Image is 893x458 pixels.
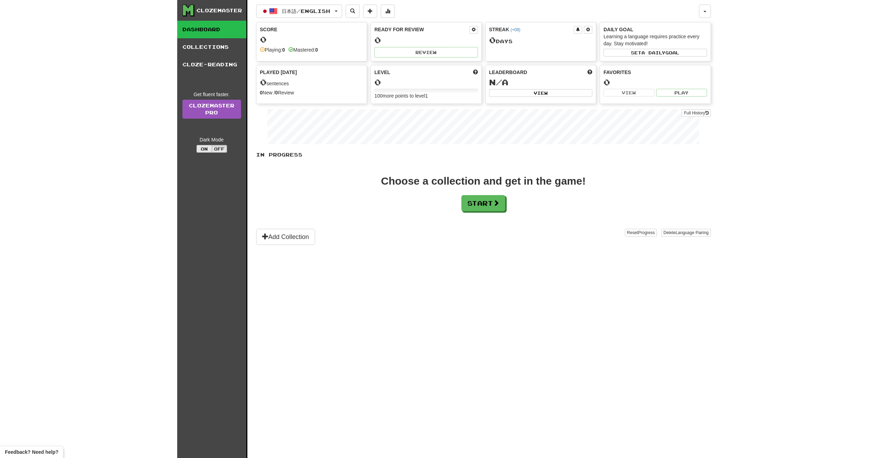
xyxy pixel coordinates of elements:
[675,230,708,235] span: Language Pairing
[275,90,278,95] strong: 0
[682,109,711,117] button: Full History
[374,47,478,58] button: Review
[282,47,285,53] strong: 0
[5,449,58,456] span: Open feedback widget
[260,78,364,87] div: sentences
[374,26,469,33] div: Ready for Review
[656,89,707,97] button: Play
[604,49,707,57] button: Seta dailygoal
[625,229,657,237] button: ResetProgress
[212,145,227,153] button: Off
[604,33,707,47] div: Learning a language requires practice every day. Stay motivated!
[177,21,246,38] a: Dashboard
[489,69,527,76] span: Leaderboard
[363,5,377,18] button: Add sentence to collection
[288,46,318,53] div: Mastered:
[256,229,315,245] button: Add Collection
[638,230,655,235] span: Progress
[182,136,241,143] div: Dark Mode
[182,91,241,98] div: Get fluent faster.
[641,50,665,55] span: a daily
[177,38,246,56] a: Collections
[256,5,342,18] button: 日本語/English
[587,69,592,76] span: This week in points, UTC
[282,8,330,14] span: 日本語 / English
[473,69,478,76] span: Score more points to level up
[604,69,707,76] div: Favorites
[196,7,242,14] div: Clozemaster
[260,69,297,76] span: Played [DATE]
[381,176,586,186] div: Choose a collection and get in the game!
[260,90,263,95] strong: 0
[511,27,520,32] a: (+08)
[256,151,711,158] p: In Progress
[604,89,654,97] button: View
[489,36,593,45] div: Day s
[260,26,364,33] div: Score
[260,77,267,87] span: 0
[260,46,285,53] div: Playing:
[489,35,496,45] span: 0
[374,78,478,87] div: 0
[260,35,364,44] div: 0
[346,5,360,18] button: Search sentences
[661,229,711,237] button: DeleteLanguage Pairing
[489,26,574,33] div: Streak
[196,145,212,153] button: On
[374,69,390,76] span: Level
[315,47,318,53] strong: 0
[604,78,707,87] div: 0
[489,77,508,87] span: N/A
[461,195,505,211] button: Start
[381,5,395,18] button: More stats
[604,26,707,33] div: Daily Goal
[182,100,241,119] a: ClozemasterPro
[489,89,593,97] button: View
[374,36,478,45] div: 0
[177,56,246,73] a: Cloze-Reading
[260,89,364,96] div: New / Review
[374,92,478,99] div: 100 more points to level 1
